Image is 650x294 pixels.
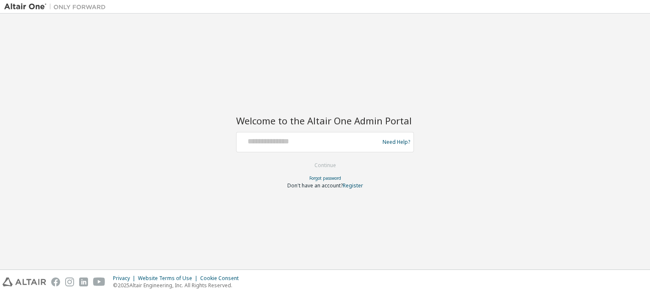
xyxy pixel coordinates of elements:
img: altair_logo.svg [3,278,46,286]
img: instagram.svg [65,278,74,286]
a: Forgot password [309,175,341,181]
h2: Welcome to the Altair One Admin Portal [236,115,414,126]
img: linkedin.svg [79,278,88,286]
div: Privacy [113,275,138,282]
img: facebook.svg [51,278,60,286]
a: Register [343,182,363,189]
img: youtube.svg [93,278,105,286]
img: Altair One [4,3,110,11]
p: © 2025 Altair Engineering, Inc. All Rights Reserved. [113,282,244,289]
div: Cookie Consent [200,275,244,282]
div: Website Terms of Use [138,275,200,282]
span: Don't have an account? [287,182,343,189]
